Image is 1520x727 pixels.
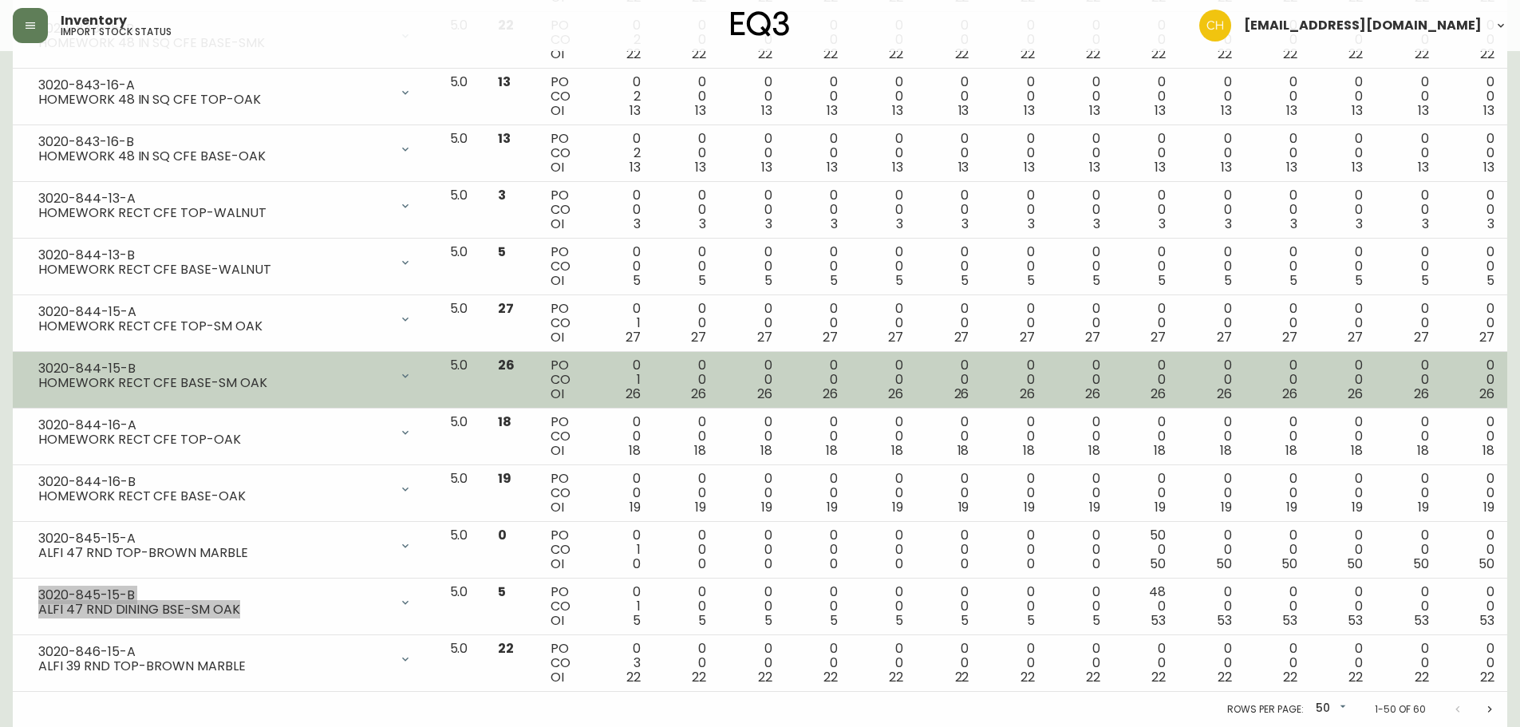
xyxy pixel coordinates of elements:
[1455,188,1494,231] div: 0 0
[1282,328,1297,346] span: 27
[630,158,641,176] span: 13
[764,271,772,290] span: 5
[1323,245,1363,288] div: 0 0
[1257,302,1297,345] div: 0 0
[551,75,575,118] div: PO CO
[1092,271,1100,290] span: 5
[601,302,641,345] div: 0 1
[437,69,485,125] td: 5.0
[1289,271,1297,290] span: 5
[797,415,837,458] div: 0 0
[732,75,772,118] div: 0 0
[994,358,1034,401] div: 0 0
[38,248,389,263] div: 3020-844-13-B
[38,475,389,489] div: 3020-844-16-B
[994,472,1034,515] div: 0 0
[551,158,564,176] span: OI
[1191,75,1231,118] div: 0 0
[38,588,389,603] div: 3020-845-15-B
[1218,45,1232,63] span: 22
[1414,328,1429,346] span: 27
[1323,415,1363,458] div: 0 0
[1418,101,1429,120] span: 13
[1455,75,1494,118] div: 0 0
[994,415,1034,458] div: 0 0
[38,206,389,220] div: HOMEWORK RECT CFE TOP-WALNUT
[1282,385,1297,403] span: 26
[551,441,564,460] span: OI
[929,75,969,118] div: 0 0
[994,132,1034,175] div: 0 0
[437,465,485,522] td: 5.0
[666,245,706,288] div: 0 0
[1352,158,1363,176] span: 13
[1060,302,1100,345] div: 0 0
[797,245,837,288] div: 0 0
[1151,385,1166,403] span: 26
[1126,75,1166,118] div: 0 0
[26,528,424,563] div: 3020-845-15-AALFI 47 RND TOP-BROWN MARBLE
[626,328,641,346] span: 27
[1257,75,1297,118] div: 0 0
[38,192,389,206] div: 3020-844-13-A
[1225,215,1232,233] span: 3
[1283,45,1297,63] span: 22
[26,302,424,337] div: 3020-844-15-AHOMEWORK RECT CFE TOP-SM OAK
[437,409,485,465] td: 5.0
[26,585,424,620] div: 3020-845-15-BALFI 47 RND DINING BSE-SM OAK
[863,472,903,515] div: 0 0
[26,415,424,450] div: 3020-844-16-AHOMEWORK RECT CFE TOP-OAK
[26,472,424,507] div: 3020-844-16-BHOMEWORK RECT CFE BASE-OAK
[1309,696,1349,722] div: 50
[1257,472,1297,515] div: 0 0
[692,45,706,63] span: 22
[1060,132,1100,175] div: 0 0
[1191,132,1231,175] div: 0 0
[823,328,838,346] span: 27
[1323,188,1363,231] div: 0 0
[1126,132,1166,175] div: 0 0
[1388,358,1428,401] div: 0 0
[1191,18,1231,61] div: 0 0
[1414,385,1429,403] span: 26
[1388,75,1428,118] div: 0 0
[601,472,641,515] div: 0 0
[831,215,838,233] span: 3
[38,319,389,334] div: HOMEWORK RECT CFE TOP-SM OAK
[892,101,903,120] span: 13
[1244,19,1482,32] span: [EMAIL_ADDRESS][DOMAIN_NAME]
[1417,441,1429,460] span: 18
[1455,245,1494,288] div: 0 0
[994,18,1034,61] div: 0 0
[863,188,903,231] div: 0 0
[1388,132,1428,175] div: 0 0
[695,158,706,176] span: 13
[1323,132,1363,175] div: 0 0
[823,385,838,403] span: 26
[823,45,838,63] span: 22
[1480,45,1494,63] span: 22
[1060,188,1100,231] div: 0 0
[1126,302,1166,345] div: 0 0
[1126,358,1166,401] div: 0 0
[38,305,389,319] div: 3020-844-15-A
[38,603,389,617] div: ALFI 47 RND DINING BSE-SM OAK
[863,75,903,118] div: 0 0
[551,18,575,61] div: PO CO
[1221,101,1232,120] span: 13
[551,472,575,515] div: PO CO
[1220,441,1232,460] span: 18
[1323,302,1363,345] div: 0 0
[797,302,837,345] div: 0 0
[694,441,706,460] span: 18
[1286,101,1297,120] span: 13
[38,489,389,504] div: HOMEWORK RECT CFE BASE-OAK
[760,441,772,460] span: 18
[732,302,772,345] div: 0 0
[38,531,389,546] div: 3020-845-15-A
[732,415,772,458] div: 0 0
[1060,75,1100,118] div: 0 0
[1323,358,1363,401] div: 0 0
[1257,132,1297,175] div: 0 0
[797,18,837,61] div: 0 0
